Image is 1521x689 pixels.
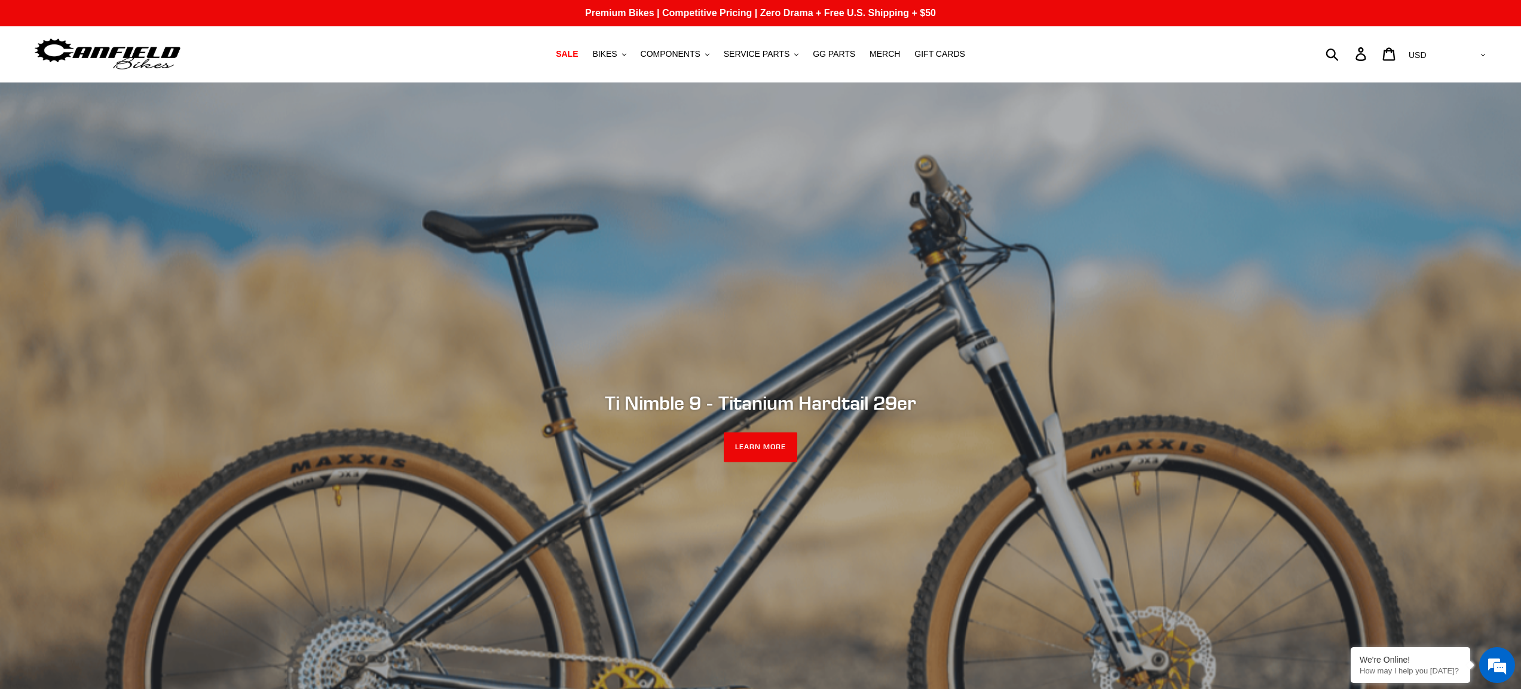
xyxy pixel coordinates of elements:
[864,46,906,62] a: MERCH
[807,46,861,62] a: GG PARTS
[586,46,632,62] button: BIKES
[724,432,797,462] a: LEARN MORE
[870,49,900,59] span: MERCH
[718,46,804,62] button: SERVICE PARTS
[914,49,965,59] span: GIFT CARDS
[813,49,855,59] span: GG PARTS
[592,49,617,59] span: BIKES
[556,49,578,59] span: SALE
[641,49,700,59] span: COMPONENTS
[435,391,1087,414] h2: Ti Nimble 9 - Titanium Hardtail 29er
[1360,655,1461,664] div: We're Online!
[1360,666,1461,675] p: How may I help you today?
[635,46,715,62] button: COMPONENTS
[550,46,584,62] a: SALE
[908,46,971,62] a: GIFT CARDS
[724,49,789,59] span: SERVICE PARTS
[33,35,182,73] img: Canfield Bikes
[1332,41,1363,67] input: Search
